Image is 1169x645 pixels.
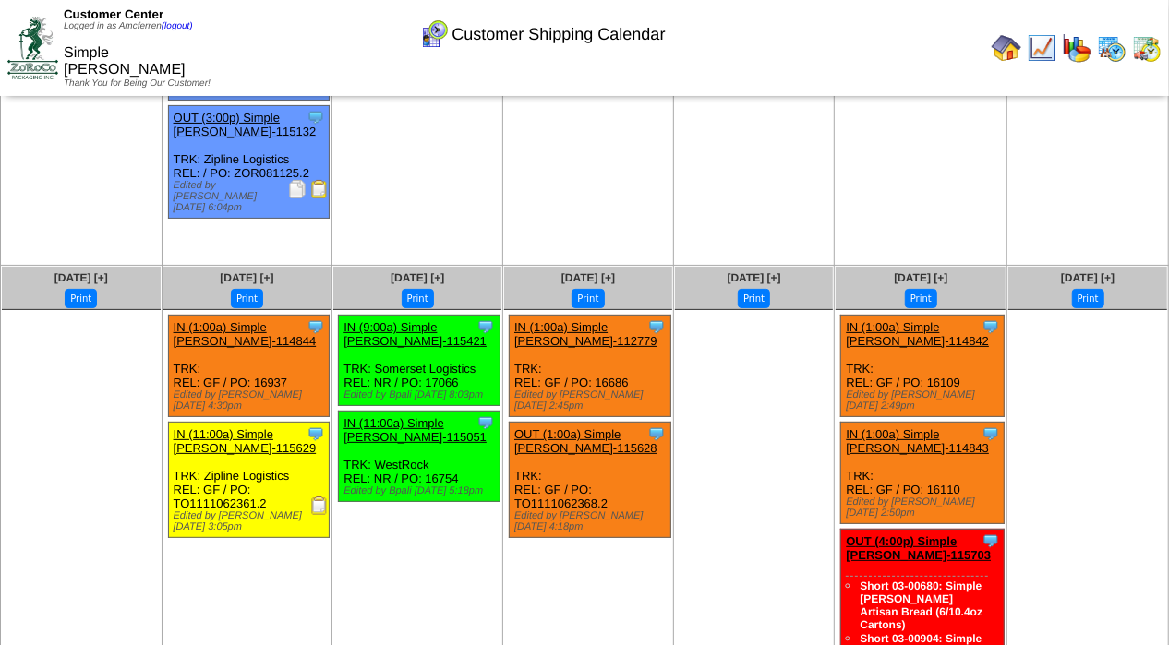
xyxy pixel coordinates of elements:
img: Tooltip [476,317,495,336]
img: Tooltip [647,317,666,336]
img: Tooltip [307,108,325,126]
a: [DATE] [+] [391,271,444,284]
div: Edited by [PERSON_NAME] [DATE] 6:04pm [174,180,329,213]
img: calendarcustomer.gif [419,19,449,49]
button: Print [905,289,937,308]
button: Print [738,289,770,308]
a: OUT (3:00p) Simple [PERSON_NAME]-115132 [174,111,317,138]
a: IN (11:00a) Simple [PERSON_NAME]-115051 [343,416,487,444]
img: Tooltip [982,532,1000,550]
img: calendarprod.gif [1097,33,1127,63]
span: Customer Center [64,7,163,21]
a: [DATE] [+] [728,271,781,284]
div: TRK: Somerset Logistics REL: NR / PO: 17066 [339,316,500,406]
a: [DATE] [+] [894,271,947,284]
a: (logout) [162,21,193,31]
div: TRK: REL: GF / PO: 16110 [841,423,1005,524]
img: calendarinout.gif [1132,33,1162,63]
span: Logged in as Amcferren [64,21,193,31]
button: Print [572,289,604,308]
img: ZoRoCo_Logo(Green%26Foil)%20jpg.webp [7,17,58,78]
a: IN (11:00a) Simple [PERSON_NAME]-115629 [174,427,317,455]
div: TRK: Zipline Logistics REL: GF / PO: TO1111062361.2 [168,423,329,538]
a: [DATE] [+] [561,271,615,284]
a: OUT (4:00p) Simple [PERSON_NAME]-115703 [846,534,991,562]
div: Edited by [PERSON_NAME] [DATE] 4:30pm [174,389,329,412]
button: Print [1072,289,1104,308]
div: Edited by Bpali [DATE] 8:03pm [343,389,499,400]
div: Edited by Bpali [DATE] 5:18pm [343,485,499,496]
img: Tooltip [982,317,1000,336]
div: TRK: WestRock REL: NR / PO: 16754 [339,412,500,502]
a: IN (1:00a) Simple [PERSON_NAME]-114843 [846,427,989,455]
div: Edited by [PERSON_NAME] [DATE] 2:45pm [514,389,669,412]
a: OUT (1:00a) Simple [PERSON_NAME]-115628 [514,427,657,455]
div: Edited by [PERSON_NAME] [DATE] 3:05pm [174,510,329,532]
img: Receiving Document [310,496,329,515]
div: TRK: REL: GF / PO: 16109 [841,316,1005,417]
img: Tooltip [982,424,1000,443]
a: [DATE] [+] [1061,271,1115,284]
img: line_graph.gif [1027,33,1056,63]
button: Print [402,289,434,308]
span: Customer Shipping Calendar [452,25,665,44]
div: Edited by [PERSON_NAME] [DATE] 2:50pm [846,496,1004,519]
img: Tooltip [476,413,495,432]
a: [DATE] [+] [54,271,108,284]
a: IN (1:00a) Simple [PERSON_NAME]-112779 [514,320,657,348]
img: graph.gif [1062,33,1091,63]
img: Tooltip [307,424,325,443]
img: Packing Slip [288,180,307,198]
div: TRK: Zipline Logistics REL: / PO: ZOR081125.2 [168,106,329,219]
a: Short 03-00680: Simple [PERSON_NAME] Artisan Bread (6/10.4oz Cartons) [860,579,982,631]
a: [DATE] [+] [220,271,273,284]
div: Edited by [PERSON_NAME] [DATE] 2:49pm [846,389,1004,412]
div: TRK: REL: GF / PO: TO1111062368.2 [510,423,670,538]
div: TRK: REL: GF / PO: 16686 [510,316,670,417]
div: Edited by [PERSON_NAME] [DATE] 4:18pm [514,510,669,532]
img: Bill of Lading [310,180,329,198]
button: Print [231,289,263,308]
img: home.gif [992,33,1021,63]
span: Thank You for Being Our Customer! [64,78,211,89]
a: IN (1:00a) Simple [PERSON_NAME]-114844 [174,320,317,348]
button: Print [65,289,97,308]
img: Tooltip [647,424,666,443]
a: IN (9:00a) Simple [PERSON_NAME]-115421 [343,320,487,348]
img: Tooltip [307,317,325,336]
a: IN (1:00a) Simple [PERSON_NAME]-114842 [846,320,989,348]
div: TRK: REL: GF / PO: 16937 [168,316,329,417]
span: Simple [PERSON_NAME] [64,45,186,78]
